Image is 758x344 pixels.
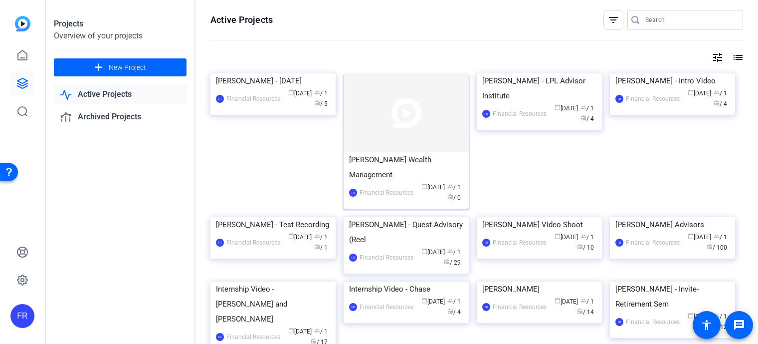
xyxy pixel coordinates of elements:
[216,95,224,103] div: FR
[688,233,694,239] span: calendar_today
[626,94,680,104] div: Financial Resources
[714,100,720,106] span: radio
[688,90,711,97] span: [DATE]
[731,51,743,63] mat-icon: list
[688,313,694,319] span: calendar_today
[311,338,317,344] span: radio
[226,238,280,248] div: Financial Resources
[580,233,586,239] span: group
[555,298,561,304] span: calendar_today
[482,239,490,247] div: FR
[349,217,463,247] div: [PERSON_NAME] - Quest Advisory (Reel
[714,234,727,241] span: / 1
[615,95,623,103] div: FR
[493,302,547,312] div: Financial Resources
[482,217,596,232] div: [PERSON_NAME] Video Shoot
[688,234,711,241] span: [DATE]
[482,110,490,118] div: FR
[555,105,578,112] span: [DATE]
[580,104,586,110] span: group
[688,313,711,320] span: [DATE]
[288,90,312,97] span: [DATE]
[216,333,224,341] div: FR
[607,14,619,26] mat-icon: filter_list
[360,188,413,198] div: Financial Resources
[580,298,594,305] span: / 1
[360,253,413,263] div: Financial Resources
[615,217,730,232] div: [PERSON_NAME] Advisors
[288,328,312,335] span: [DATE]
[482,303,490,311] div: FR
[226,332,280,342] div: Financial Resources
[580,115,594,122] span: / 4
[714,89,720,95] span: group
[493,109,547,119] div: Financial Resources
[482,73,596,103] div: [PERSON_NAME] - LPL Advisor Institute
[444,259,461,266] span: / 29
[447,248,453,254] span: group
[714,100,727,107] span: / 4
[580,105,594,112] span: / 1
[360,302,413,312] div: Financial Resources
[580,298,586,304] span: group
[447,308,453,314] span: radio
[577,244,583,250] span: radio
[733,319,745,331] mat-icon: message
[314,244,320,250] span: radio
[54,18,187,30] div: Projects
[349,152,463,182] div: [PERSON_NAME] Wealth Management
[314,244,328,251] span: / 1
[444,259,450,265] span: radio
[615,318,623,326] div: FR
[349,254,357,262] div: FR
[421,298,445,305] span: [DATE]
[421,183,427,189] span: calendar_today
[707,244,727,251] span: / 100
[577,308,583,314] span: radio
[626,238,680,248] div: Financial Resources
[447,249,461,256] span: / 1
[555,298,578,305] span: [DATE]
[421,248,427,254] span: calendar_today
[349,282,463,297] div: Internship Video - Chase
[216,239,224,247] div: FR
[555,234,578,241] span: [DATE]
[580,234,594,241] span: / 1
[615,239,623,247] div: FR
[714,90,727,97] span: / 1
[712,51,724,63] mat-icon: tune
[447,298,461,305] span: / 1
[10,304,34,328] div: FR
[577,244,594,251] span: / 10
[447,194,453,200] span: radio
[701,319,713,331] mat-icon: accessibility
[580,115,586,121] span: radio
[314,233,320,239] span: group
[555,104,561,110] span: calendar_today
[349,303,357,311] div: FR
[92,61,105,74] mat-icon: add
[482,282,596,297] div: [PERSON_NAME]
[688,89,694,95] span: calendar_today
[314,90,328,97] span: / 1
[288,328,294,334] span: calendar_today
[314,328,320,334] span: group
[54,107,187,127] a: Archived Projects
[314,234,328,241] span: / 1
[216,282,330,327] div: Internship Video - [PERSON_NAME] and [PERSON_NAME]
[314,89,320,95] span: group
[615,73,730,88] div: [PERSON_NAME] - Intro Video
[15,16,30,31] img: blue-gradient.svg
[714,233,720,239] span: group
[54,30,187,42] div: Overview of your projects
[54,58,187,76] button: New Project
[555,233,561,239] span: calendar_today
[216,217,330,232] div: [PERSON_NAME] - Test Recording
[314,100,320,106] span: radio
[645,14,735,26] input: Search
[493,238,547,248] div: Financial Resources
[314,100,328,107] span: / 5
[349,189,357,197] div: FR
[216,73,330,88] div: [PERSON_NAME] - [DATE]
[421,298,427,304] span: calendar_today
